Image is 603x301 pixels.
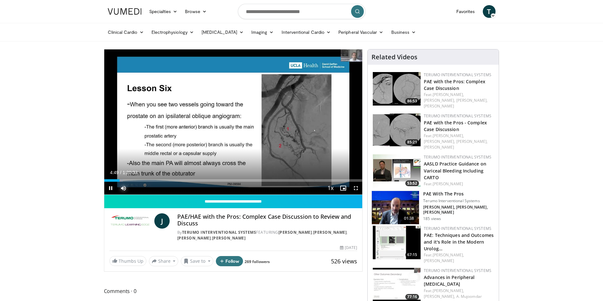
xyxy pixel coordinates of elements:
[456,294,482,299] a: A. Mujoomdar
[424,252,494,264] div: Feat.
[401,215,417,222] span: 01:38
[177,213,357,227] h4: PAE/HAE with the Pros: Complex Case Discussion to Review and Discuss
[433,92,464,97] a: [PERSON_NAME],
[335,26,387,39] a: Peripheral Vascular
[245,259,270,264] a: 269 followers
[182,230,256,235] a: Terumo Interventional Systems
[145,5,181,18] a: Specialties
[452,5,479,18] a: Favorites
[331,257,357,265] span: 526 views
[424,226,491,231] a: Terumo Interventional Systems
[373,226,421,259] img: 93e049e9-62b1-41dc-8150-a6ce6f366562.150x105_q85_crop-smart_upscale.jpg
[120,170,121,175] span: /
[109,213,152,229] img: Terumo Interventional Systems
[424,133,494,150] div: Feat.
[104,287,363,295] span: Comments 0
[433,252,464,258] a: [PERSON_NAME],
[104,179,363,182] div: Progress Bar
[424,92,494,109] div: Feat.
[424,139,455,144] a: [PERSON_NAME],
[405,294,419,300] span: 77:16
[181,5,210,18] a: Browse
[405,180,419,186] span: 53:52
[424,232,494,252] a: PAE: Techniques and Outcomes and it's Role in the Modern Urolog…
[110,170,119,175] span: 4:49
[198,26,247,39] a: [MEDICAL_DATA]
[373,72,421,106] a: 86:53
[149,256,179,266] button: Share
[104,26,148,39] a: Clinical Cardio
[238,4,365,19] input: Search topics, interventions
[424,268,491,273] a: Terumo Interventional Systems
[177,230,357,241] div: By FEATURING , , ,
[373,72,421,106] img: 48030207-1c61-4b22-9de5-d5592b0ccd5b.150x105_q85_crop-smart_upscale.jpg
[104,49,363,195] video-js: Video Player
[247,26,278,39] a: Imaging
[423,198,495,203] p: Terumo Interventional Systems
[405,98,419,104] span: 86:53
[109,256,146,266] a: Thumbs Up
[181,256,213,266] button: Save to
[423,205,495,215] p: [PERSON_NAME], [PERSON_NAME], [PERSON_NAME]
[424,144,454,150] a: [PERSON_NAME]
[117,182,130,195] button: Mute
[313,230,347,235] a: [PERSON_NAME]
[278,230,312,235] a: [PERSON_NAME]
[122,170,137,175] span: 1:20:33
[456,139,488,144] a: [PERSON_NAME],
[423,191,495,197] h3: PAE With The Pros
[104,182,117,195] button: Pause
[373,113,421,147] a: 85:21
[424,154,491,160] a: Terumo Interventional Systems
[424,288,494,299] div: Feat.
[424,274,474,287] a: Advances in Peripheral [MEDICAL_DATA]
[324,182,337,195] button: Playback Rate
[340,245,357,251] div: [DATE]
[424,258,454,263] a: [PERSON_NAME]
[373,154,421,188] img: d458a976-084f-4cc6-99db-43f8cfe48950.150x105_q85_crop-smart_upscale.jpg
[483,5,496,18] a: T
[387,26,420,39] a: Business
[372,191,419,224] img: 9715e714-e860-404f-8564-9ff980d54d36.150x105_q85_crop-smart_upscale.jpg
[373,113,421,147] img: 2880b503-176d-42d6-8e25-38e0446d51c9.150x105_q85_crop-smart_upscale.jpg
[424,103,454,109] a: [PERSON_NAME]
[371,53,417,61] h4: Related Videos
[405,252,419,258] span: 67:15
[337,182,349,195] button: Enable picture-in-picture mode
[278,26,335,39] a: Interventional Cardio
[424,161,486,180] a: AASLD Practice Guidance on Variceal Bleeding Including CARTO
[433,181,463,187] a: [PERSON_NAME]
[216,256,243,266] button: Follow
[373,154,421,188] a: 53:52
[424,72,491,77] a: Terumo Interventional Systems
[423,216,441,221] p: 185 views
[154,213,170,229] a: J
[373,226,421,259] a: 67:15
[108,8,142,15] img: VuMedi Logo
[456,98,488,103] a: [PERSON_NAME],
[424,78,485,91] a: PAE with the Pros: Complex Case Discussion
[148,26,198,39] a: Electrophysiology
[371,191,495,224] a: 01:38 PAE With The Pros Terumo Interventional Systems [PERSON_NAME], [PERSON_NAME], [PERSON_NAME]...
[433,133,464,138] a: [PERSON_NAME],
[424,181,494,187] div: Feat.
[424,113,491,119] a: Terumo Interventional Systems
[424,120,487,132] a: PAE with the Pros - Complex Case Discussion
[433,288,464,293] a: [PERSON_NAME],
[424,294,455,299] a: [PERSON_NAME],
[424,98,455,103] a: [PERSON_NAME],
[405,139,419,145] span: 85:21
[349,182,362,195] button: Fullscreen
[177,235,211,241] a: [PERSON_NAME]
[212,235,246,241] a: [PERSON_NAME]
